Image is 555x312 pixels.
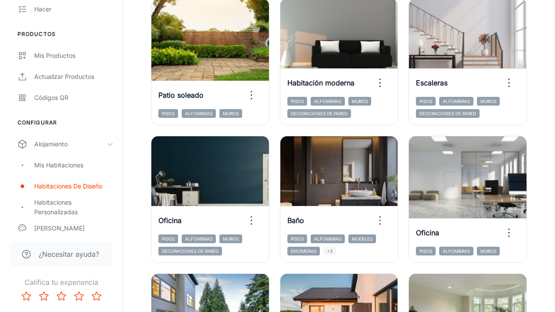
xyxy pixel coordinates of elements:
[34,161,83,169] font: Mis habitaciones
[287,78,354,87] font: Habitación moderna
[443,99,470,104] font: Alfombras
[88,287,105,305] button: Calificar 5 estrellas
[223,236,239,241] font: Muros
[34,140,68,148] font: Alojamiento
[291,248,316,254] font: Encimeras
[70,287,88,305] button: Califica 4 estrellas
[158,91,204,99] font: Patio soleado
[223,111,239,116] font: Muros
[314,236,341,241] font: Alfombras
[158,216,182,225] font: Oficina
[480,248,496,254] font: Muros
[34,5,51,13] font: Hacer
[416,228,439,237] font: Oficina
[34,52,75,59] font: Mis productos
[34,182,102,190] font: Habitaciones de diseño
[185,236,212,241] font: Alfombras
[25,278,98,287] font: Califica tu experiencia
[162,236,175,241] font: Pisos
[443,248,470,254] font: Alfombras
[419,248,432,254] font: Pisos
[291,236,304,241] font: Pisos
[39,250,99,259] font: ¿Necesitar ayuda?
[18,287,35,305] button: Califica 1 estrella
[352,236,372,241] font: Muebles
[291,99,304,104] font: Pisos
[327,248,333,254] font: +3
[352,99,368,104] font: Muros
[53,287,70,305] button: Calificar 3 estrellas
[419,111,476,116] font: Decoraciones de pared
[162,248,218,254] font: Decoraciones de pared
[34,224,85,232] font: [PERSON_NAME]
[185,111,212,116] font: Alfombras
[314,99,341,104] font: Alfombras
[35,287,53,305] button: Calificar 2 estrellas
[287,216,304,225] font: Baño
[34,73,94,80] font: Actualizar productos
[34,94,68,101] font: Códigos QR
[34,199,78,216] font: Habitaciones personalizadas
[291,111,347,116] font: Decoraciones de pared
[18,31,56,37] font: Productos
[480,99,496,104] font: Muros
[419,99,432,104] font: Pisos
[162,111,175,116] font: Pisos
[18,119,57,126] font: Configurar
[416,78,448,87] font: Escaleras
